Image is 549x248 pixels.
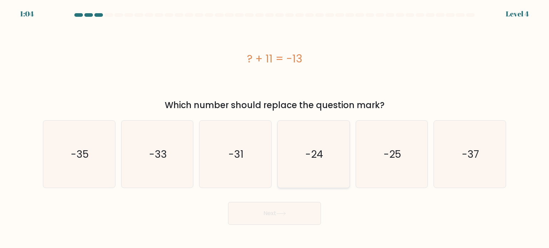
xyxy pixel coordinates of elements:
text: -35 [71,147,89,161]
button: Next [228,202,321,225]
div: Which number should replace the question mark? [47,99,502,112]
text: -24 [305,147,323,161]
text: -31 [229,147,244,161]
text: -33 [149,147,167,161]
text: -37 [462,147,479,161]
div: 1:04 [20,9,34,19]
div: ? + 11 = -13 [43,51,506,67]
text: -25 [384,147,401,161]
div: Level 4 [506,9,529,19]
